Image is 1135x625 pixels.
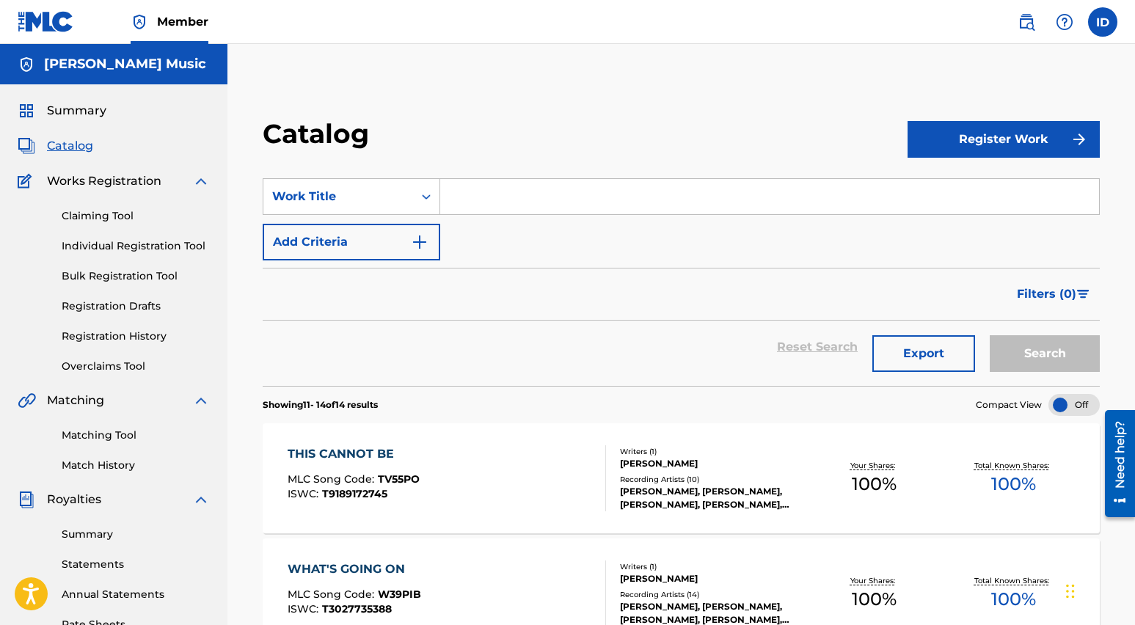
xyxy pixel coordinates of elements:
[1062,555,1135,625] iframe: Chat Widget
[47,392,104,409] span: Matching
[620,572,805,585] div: [PERSON_NAME]
[62,527,210,542] a: Summary
[263,224,440,260] button: Add Criteria
[620,457,805,470] div: [PERSON_NAME]
[378,588,421,601] span: W39PIB
[192,491,210,508] img: expand
[62,359,210,374] a: Overclaims Tool
[620,561,805,572] div: Writers ( 1 )
[157,13,208,30] span: Member
[62,587,210,602] a: Annual Statements
[44,56,206,73] h5: Irene Diaz Music
[1088,7,1117,37] div: User Menu
[620,474,805,485] div: Recording Artists ( 10 )
[850,575,899,586] p: Your Shares:
[974,575,1053,586] p: Total Known Shares:
[272,188,404,205] div: Work Title
[1008,276,1100,312] button: Filters (0)
[62,299,210,314] a: Registration Drafts
[1050,7,1079,37] div: Help
[908,121,1100,158] button: Register Work
[18,11,74,32] img: MLC Logo
[62,458,210,473] a: Match History
[18,491,35,508] img: Royalties
[47,137,93,155] span: Catalog
[18,56,35,73] img: Accounts
[18,392,36,409] img: Matching
[288,487,322,500] span: ISWC :
[288,602,322,615] span: ISWC :
[263,398,378,412] p: Showing 11 - 14 of 14 results
[322,487,387,500] span: T9189172745
[47,102,106,120] span: Summary
[620,446,805,457] div: Writers ( 1 )
[974,460,1053,471] p: Total Known Shares:
[620,485,805,511] div: [PERSON_NAME], [PERSON_NAME], [PERSON_NAME], [PERSON_NAME], [PERSON_NAME]
[288,472,378,486] span: MLC Song Code :
[976,398,1042,412] span: Compact View
[991,471,1036,497] span: 100 %
[47,172,161,190] span: Works Registration
[263,178,1100,386] form: Search Form
[18,172,37,190] img: Works Registration
[18,102,35,120] img: Summary
[263,423,1100,533] a: THIS CANNOT BEMLC Song Code:TV55POISWC:T9189172745Writers (1)[PERSON_NAME]Recording Artists (10)[...
[288,560,421,578] div: WHAT'S GOING ON
[1094,403,1135,524] iframe: Resource Center
[62,329,210,344] a: Registration History
[62,428,210,443] a: Matching Tool
[288,588,378,601] span: MLC Song Code :
[1066,569,1075,613] div: Drag
[62,268,210,284] a: Bulk Registration Tool
[852,586,897,613] span: 100 %
[322,602,392,615] span: T3027735388
[620,589,805,600] div: Recording Artists ( 14 )
[1056,13,1073,31] img: help
[852,471,897,497] span: 100 %
[872,335,975,372] button: Export
[1070,131,1088,148] img: f7272a7cc735f4ea7f67.svg
[991,586,1036,613] span: 100 %
[18,137,93,155] a: CatalogCatalog
[1012,7,1041,37] a: Public Search
[62,238,210,254] a: Individual Registration Tool
[192,172,210,190] img: expand
[850,460,899,471] p: Your Shares:
[131,13,148,31] img: Top Rightsholder
[192,392,210,409] img: expand
[411,233,428,251] img: 9d2ae6d4665cec9f34b9.svg
[47,491,101,508] span: Royalties
[18,137,35,155] img: Catalog
[62,557,210,572] a: Statements
[288,445,420,463] div: THIS CANNOT BE
[18,102,106,120] a: SummarySummary
[378,472,420,486] span: TV55PO
[263,117,376,150] h2: Catalog
[1017,285,1076,303] span: Filters ( 0 )
[1077,290,1090,299] img: filter
[1018,13,1035,31] img: search
[62,208,210,224] a: Claiming Tool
